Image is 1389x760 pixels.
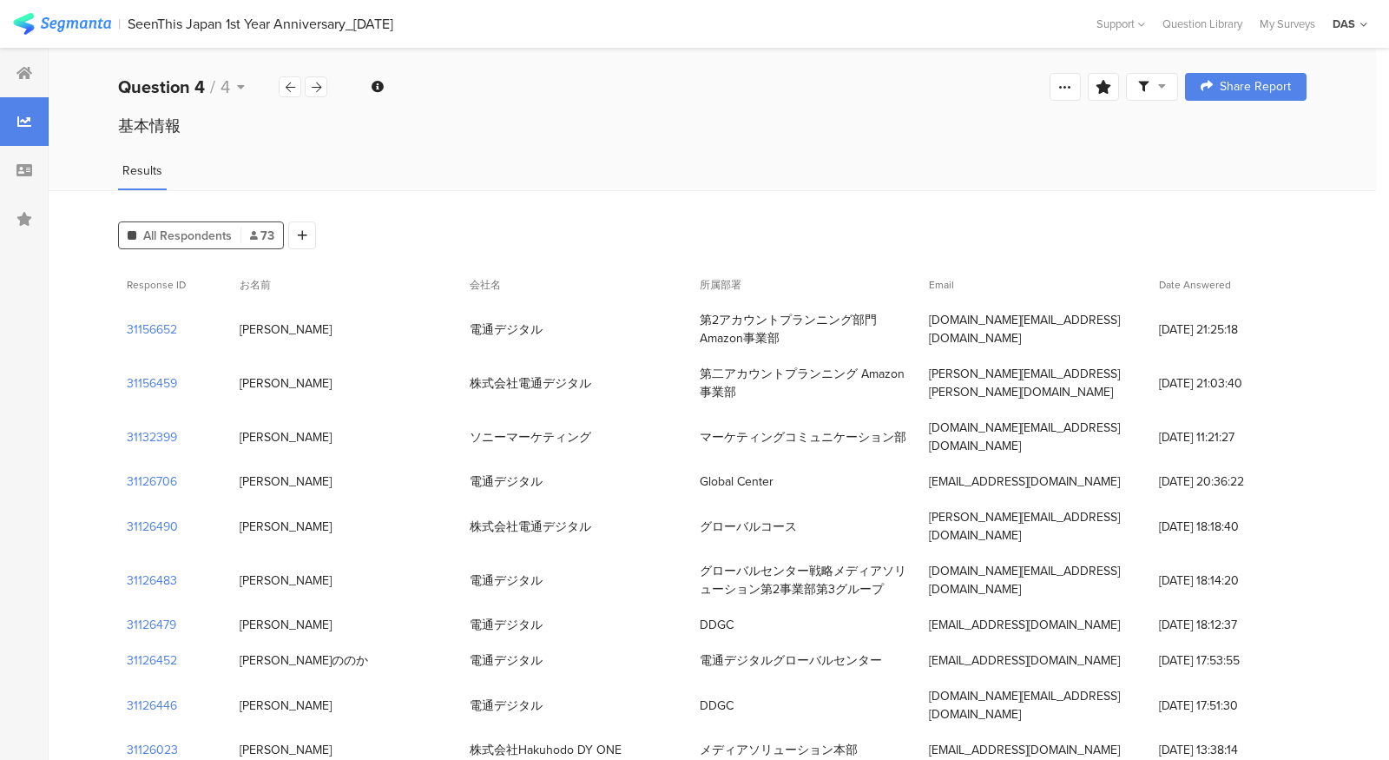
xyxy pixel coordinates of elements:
section: 31126479 [127,616,176,634]
div: [DOMAIN_NAME][EMAIL_ADDRESS][DOMAIN_NAME] [929,419,1142,455]
span: [DATE] 18:12:37 [1159,616,1298,634]
span: [DATE] 18:18:40 [1159,518,1298,536]
div: 第二アカウントプランニング Amazon事業部 [700,365,912,401]
span: [DATE] 20:36:22 [1159,473,1298,491]
section: 31156459 [127,374,177,393]
div: グローバルコース [700,518,797,536]
span: / [210,74,215,100]
div: [EMAIL_ADDRESS][DOMAIN_NAME] [929,616,1120,634]
span: お名前 [240,277,271,293]
div: DDGC [700,616,734,634]
div: 株式会社Hakuhodo DY ONE [470,741,622,759]
div: 株式会社電通デジタル [470,374,591,393]
div: [EMAIL_ADDRESS][DOMAIN_NAME] [929,741,1120,759]
div: [PERSON_NAME][EMAIL_ADDRESS][PERSON_NAME][DOMAIN_NAME] [929,365,1142,401]
div: 株式会社電通デジタル [470,518,591,536]
div: | [118,14,121,34]
span: 所属部署 [700,277,741,293]
section: 31156652 [127,321,177,339]
div: 電通デジタルグローバルセンター [700,651,882,670]
span: 4 [221,74,230,100]
div: [PERSON_NAME] [240,518,332,536]
div: 基本情報 [118,115,1307,137]
span: [DATE] 18:14:20 [1159,572,1298,590]
div: DDGC [700,697,734,715]
span: [DATE] 11:21:27 [1159,428,1298,446]
div: [DOMAIN_NAME][EMAIL_ADDRESS][DOMAIN_NAME] [929,562,1142,598]
section: 31126483 [127,572,177,590]
section: 31132399 [127,428,177,446]
div: [PERSON_NAME] [240,572,332,590]
section: 31126446 [127,697,177,715]
div: SeenThis Japan 1st Year Anniversary_[DATE] [128,16,393,32]
div: [PERSON_NAME]ののか [240,651,368,670]
div: [PERSON_NAME] [240,697,332,715]
div: ソニーマーケティング [470,428,591,446]
div: [DOMAIN_NAME][EMAIL_ADDRESS][DOMAIN_NAME] [929,311,1142,347]
a: Question Library [1154,16,1251,32]
div: 電通デジタル [470,321,543,339]
span: 73 [250,227,274,245]
div: 電通デジタル [470,572,543,590]
div: [PERSON_NAME] [240,473,332,491]
a: My Surveys [1251,16,1324,32]
span: [DATE] 21:25:18 [1159,321,1298,339]
div: [DOMAIN_NAME][EMAIL_ADDRESS][DOMAIN_NAME] [929,687,1142,724]
span: [DATE] 21:03:40 [1159,374,1298,393]
div: [PERSON_NAME] [240,374,332,393]
span: Date Answered [1159,277,1231,293]
div: [PERSON_NAME] [240,321,332,339]
span: Email [929,277,954,293]
div: Global Center [700,473,773,491]
span: [DATE] 13:38:14 [1159,741,1298,759]
div: 電通デジタル [470,697,543,715]
span: Share Report [1220,81,1291,93]
div: マーケティングコミュニケーション部 [700,428,906,446]
span: 会社名 [470,277,501,293]
span: [DATE] 17:51:30 [1159,697,1298,715]
section: 31126490 [127,518,178,536]
div: 電通デジタル [470,616,543,634]
span: Results [122,162,162,180]
div: 電通デジタル [470,651,543,670]
span: All Respondents [143,227,232,245]
b: Question 4 [118,74,205,100]
div: グローバルセンター戦略メディアソリューション第2事業部第3グループ [700,562,912,598]
div: [PERSON_NAME] [240,741,332,759]
div: メディアソリューション本部 [700,741,858,759]
img: segmanta logo [13,13,111,35]
section: 31126023 [127,741,178,759]
div: [EMAIL_ADDRESS][DOMAIN_NAME] [929,473,1120,491]
div: [PERSON_NAME] [240,428,332,446]
div: [EMAIL_ADDRESS][DOMAIN_NAME] [929,651,1120,670]
span: [DATE] 17:53:55 [1159,651,1298,670]
span: Response ID [127,277,186,293]
div: 電通デジタル [470,473,543,491]
div: [PERSON_NAME] [240,616,332,634]
div: [PERSON_NAME][EMAIL_ADDRESS][DOMAIN_NAME] [929,508,1142,545]
section: 31126452 [127,651,177,670]
div: 第2アカウントプランニング部門 Amazon事業部 [700,311,912,347]
div: Support [1096,10,1145,37]
div: DAS [1333,16,1355,32]
section: 31126706 [127,473,177,491]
